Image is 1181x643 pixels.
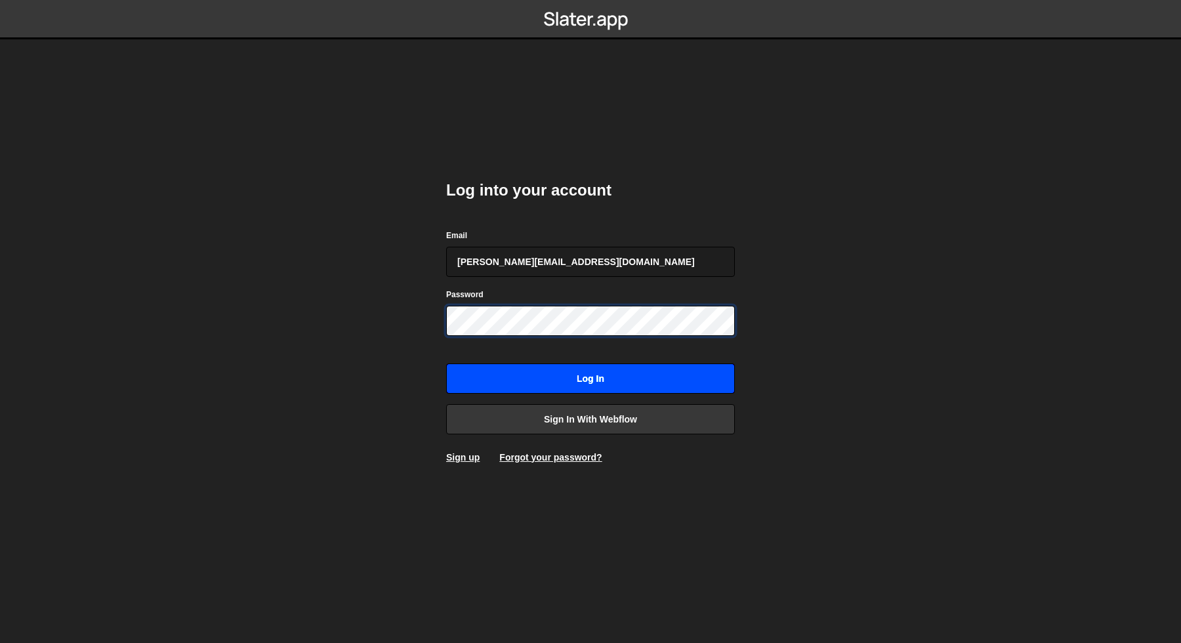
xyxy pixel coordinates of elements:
[499,452,602,463] a: Forgot your password?
[446,288,484,301] label: Password
[446,404,735,434] a: Sign in with Webflow
[446,229,467,242] label: Email
[446,180,735,201] h2: Log into your account
[446,363,735,394] input: Log in
[446,452,480,463] a: Sign up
